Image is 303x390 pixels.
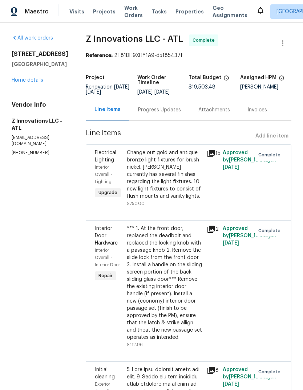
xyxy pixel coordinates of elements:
span: Maestro [25,8,49,15]
h5: Z Innovations LLC - ATL [12,117,68,132]
span: $750.00 [127,201,145,206]
span: [DATE] [223,165,239,170]
span: - [86,85,131,95]
h2: [STREET_ADDRESS] [12,50,68,58]
div: 2 [207,225,218,234]
span: Line Items [86,130,252,143]
div: Progress Updates [138,106,181,114]
h5: Project [86,75,105,80]
span: [DATE] [223,241,239,246]
div: [PERSON_NAME] [240,85,292,90]
p: [PHONE_NUMBER] [12,150,68,156]
span: Properties [175,8,204,15]
a: All work orders [12,36,53,41]
span: $112.96 [127,342,143,347]
span: Upgrade [96,189,120,196]
span: Initial cleaning [95,367,115,379]
h5: Work Order Timeline [137,75,189,85]
span: Approved by [PERSON_NAME] on [223,367,276,387]
span: - [137,90,170,95]
h5: Total Budget [189,75,221,80]
b: Reference: [86,53,113,58]
span: Approved by [PERSON_NAME] on [223,226,276,246]
span: $19,503.48 [189,85,215,90]
span: The total cost of line items that have been proposed by Opendoor. This sum includes line items th... [223,75,229,85]
div: Invoices [247,106,267,114]
span: Complete [258,151,283,159]
span: The hpm assigned to this work order. [279,75,284,85]
p: [EMAIL_ADDRESS][DOMAIN_NAME] [12,135,68,147]
span: [DATE] [86,90,101,95]
span: Renovation [86,85,131,95]
span: Repair [96,272,116,279]
div: Line Items [94,106,121,113]
div: *** 1. At the front door, replaced the deadbolt and replaced the locking knob with a passage knob... [127,225,202,341]
span: Approved by [PERSON_NAME] on [223,150,276,170]
div: Change out gold and antique bronze light fixtures for brush nickel. [PERSON_NAME] currently has s... [127,149,202,200]
span: Tasks [151,9,167,14]
span: [DATE] [114,85,129,90]
span: Projects [93,8,116,15]
h5: [GEOGRAPHIC_DATA] [12,61,68,68]
span: Interior Overall - Lighting [95,165,112,184]
span: Complete [258,368,283,375]
span: Interior Overall - Interior Door [95,248,120,267]
a: Home details [12,78,43,83]
span: Complete [258,227,283,234]
span: Work Orders [124,4,143,19]
span: [DATE] [223,382,239,387]
span: Visits [69,8,84,15]
div: 2T81DH9XHY1A9-d5185437f [86,52,291,59]
span: Complete [193,37,218,44]
h5: Assigned HPM [240,75,276,80]
span: [DATE] [137,90,153,95]
span: [DATE] [154,90,170,95]
span: Geo Assignments [213,4,247,19]
div: 15 [207,149,218,158]
span: Interior Door Hardware [95,226,118,246]
span: Z Innovations LLC - ATL [86,34,183,43]
div: Attachments [198,106,230,114]
div: 8 [207,366,218,375]
span: Electrical Lighting [95,150,116,163]
h4: Vendor Info [12,101,68,108]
